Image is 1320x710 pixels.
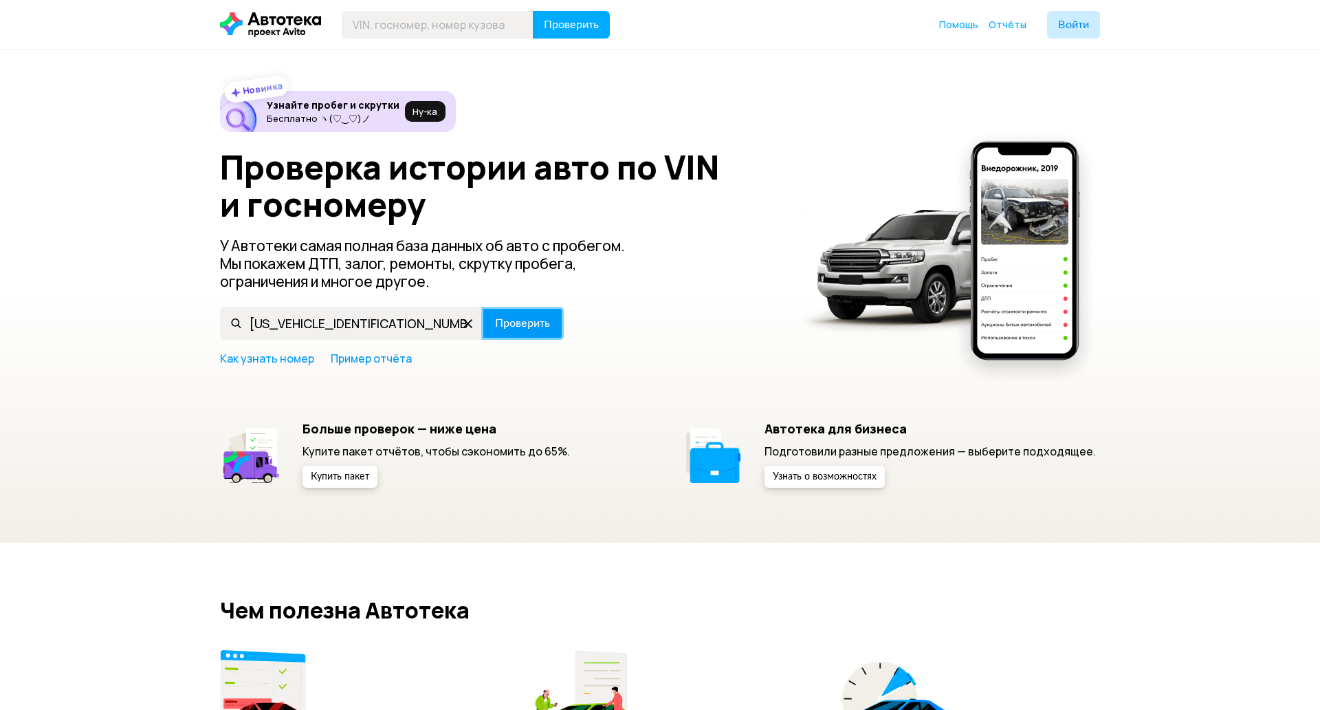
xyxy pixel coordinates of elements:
[939,18,978,32] a: Помощь
[220,598,1100,623] h2: Чем полезна Автотека
[544,19,599,30] span: Проверить
[267,99,399,111] h6: Узнайте пробег и скрутки
[311,472,369,482] span: Купить пакет
[220,237,648,290] p: У Автотеки самая полная база данных об авто с пробегом. Мы покажем ДТП, залог, ремонты, скрутку п...
[773,472,877,482] span: Узнать о возможностях
[220,307,482,340] input: VIN, госномер, номер кузова
[342,11,533,39] input: VIN, госномер, номер кузова
[302,421,570,436] h5: Больше проверок — ниже цена
[220,149,779,223] h1: Проверка истории авто по VIN и госномеру
[267,113,399,124] p: Бесплатно ヽ(♡‿♡)ノ
[1047,11,1100,39] button: Войти
[939,18,978,31] span: Помощь
[302,466,377,488] button: Купить пакет
[989,18,1026,32] a: Отчёты
[331,351,412,366] a: Пример отчёта
[412,106,437,117] span: Ну‑ка
[764,444,1096,459] p: Подготовили разные предложения — выберите подходящее.
[220,351,314,366] a: Как узнать номер
[302,444,570,459] p: Купите пакет отчётов, чтобы сэкономить до 65%.
[1058,19,1089,30] span: Войти
[242,79,284,97] strong: Новинка
[989,18,1026,31] span: Отчёты
[764,466,885,488] button: Узнать о возможностях
[495,318,550,329] span: Проверить
[481,307,564,340] button: Проверить
[764,421,1096,436] h5: Автотека для бизнеса
[533,11,610,39] button: Проверить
